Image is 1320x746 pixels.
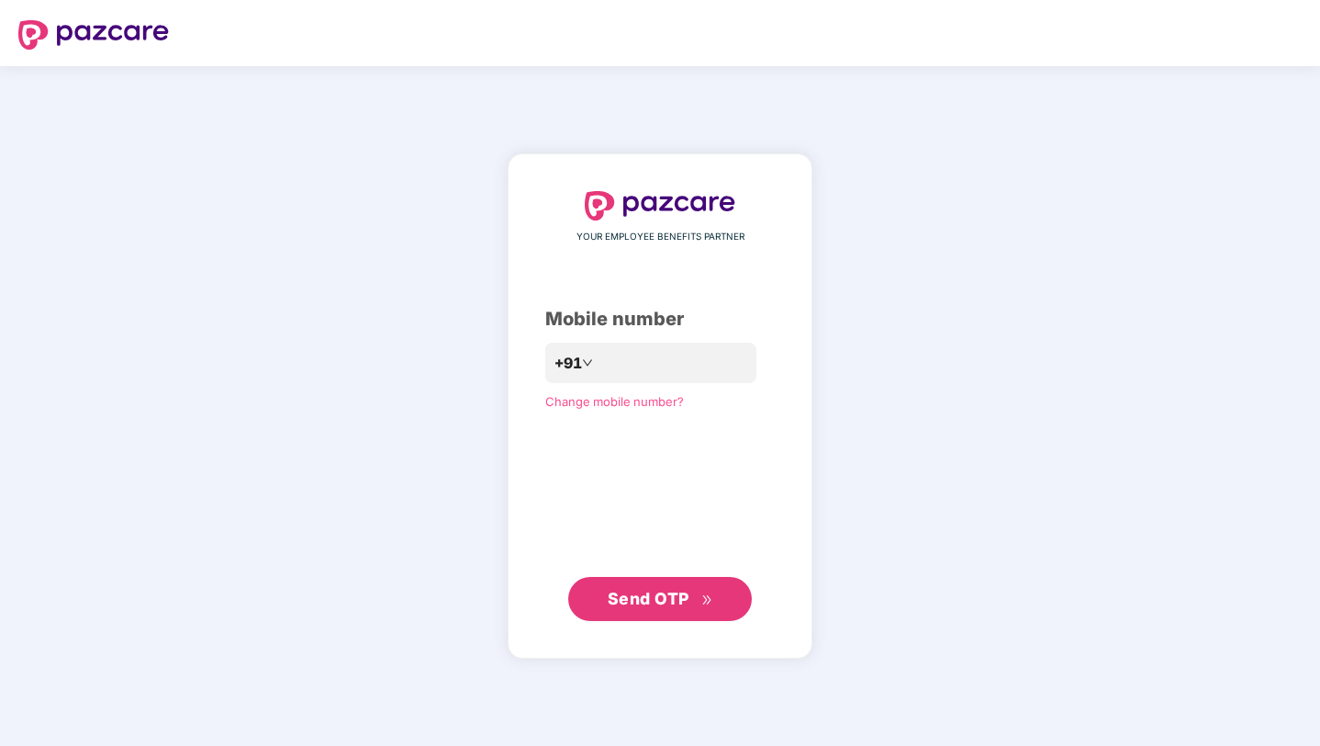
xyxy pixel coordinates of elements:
[701,594,713,606] span: double-right
[608,589,689,608] span: Send OTP
[554,352,582,375] span: +91
[18,20,169,50] img: logo
[545,394,684,409] a: Change mobile number?
[585,191,735,220] img: logo
[545,305,775,333] div: Mobile number
[568,577,752,621] button: Send OTPdouble-right
[576,230,744,244] span: YOUR EMPLOYEE BENEFITS PARTNER
[582,357,593,368] span: down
